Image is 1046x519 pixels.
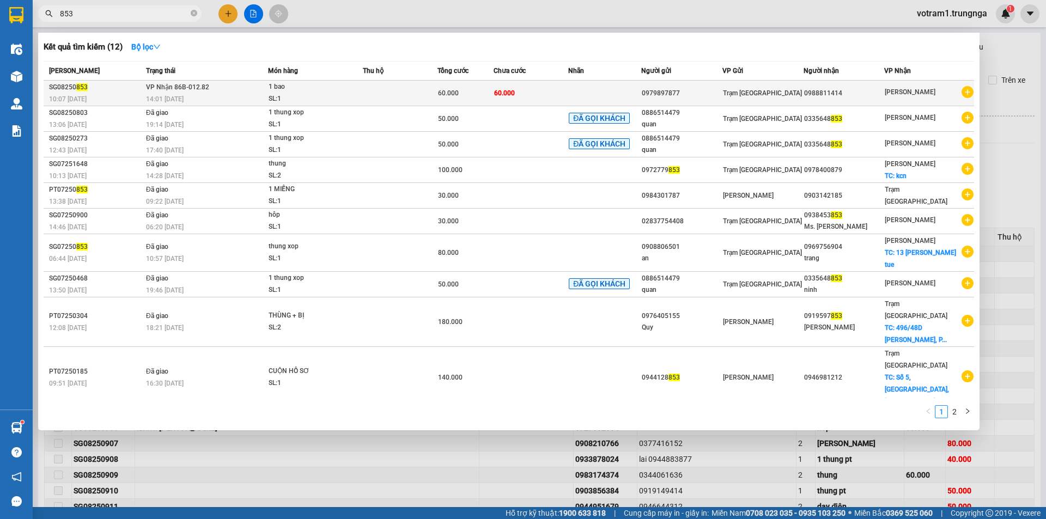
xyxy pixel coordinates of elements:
[962,163,974,175] span: plus-circle
[642,88,722,99] div: 0979897877
[642,107,722,119] div: 0886514479
[146,255,184,262] span: 10:57 [DATE]
[961,405,974,418] li: Next Page
[269,377,350,389] div: SL: 1
[363,67,384,75] span: Thu hộ
[11,71,22,82] img: warehouse-icon
[269,272,350,284] div: 1 thung xop
[269,119,350,131] div: SL: 1
[269,241,350,253] div: thung xop
[146,274,168,282] span: Đã giao
[269,196,350,207] div: SL: 1
[146,95,184,103] span: 14:01 [DATE]
[641,67,671,75] span: Người gửi
[962,188,974,200] span: plus-circle
[831,274,842,282] span: 853
[642,216,722,227] div: 02837754408
[642,322,722,333] div: Quy
[804,113,884,125] div: 0335648
[49,158,143,170] div: SG07251648
[146,324,184,332] span: 18:21 [DATE]
[885,237,935,245] span: [PERSON_NAME]
[438,374,463,381] span: 140.000
[804,310,884,322] div: 0919597
[49,273,143,284] div: SG07250468
[885,216,935,224] span: [PERSON_NAME]
[885,88,935,96] span: [PERSON_NAME]
[438,249,459,257] span: 80.000
[922,405,935,418] li: Previous Page
[11,447,22,457] span: question-circle
[49,172,87,180] span: 10:13 [DATE]
[668,166,680,174] span: 853
[723,249,802,257] span: Trạm [GEOGRAPHIC_DATA]
[962,137,974,149] span: plus-circle
[191,10,197,16] span: close-circle
[191,9,197,19] span: close-circle
[146,67,175,75] span: Trạng thái
[804,221,884,233] div: Ms. [PERSON_NAME]
[569,113,630,124] span: ĐÃ GỌI KHÁCH
[831,312,842,320] span: 853
[11,472,22,482] span: notification
[884,67,911,75] span: VP Nhận
[569,278,630,289] span: ĐÃ GỌI KHÁCH
[723,217,802,225] span: Trạm [GEOGRAPHIC_DATA]
[438,217,459,225] span: 30.000
[269,170,350,182] div: SL: 2
[146,160,168,168] span: Đã giao
[438,192,459,199] span: 30.000
[831,141,842,148] span: 853
[804,139,884,150] div: 0335648
[49,133,143,144] div: SG08250273
[804,241,884,253] div: 0969756904
[11,98,22,109] img: warehouse-icon
[438,141,459,148] span: 50.000
[964,408,971,414] span: right
[642,372,722,383] div: 0944128
[45,10,53,17] span: search
[269,81,350,93] div: 1 bao
[146,186,168,193] span: Đã giao
[11,422,22,433] img: warehouse-icon
[49,366,143,377] div: PT07250185
[948,405,961,418] li: 2
[269,132,350,144] div: 1 thung xop
[269,221,350,233] div: SL: 1
[962,277,974,289] span: plus-circle
[962,370,974,382] span: plus-circle
[885,374,949,405] span: TC: Số 5, [GEOGRAPHIC_DATA], [PERSON_NAME]
[49,146,87,154] span: 12:43 [DATE]
[146,172,184,180] span: 14:28 [DATE]
[49,286,87,294] span: 13:50 [DATE]
[49,324,87,332] span: 12:08 [DATE]
[723,374,774,381] span: [PERSON_NAME]
[49,184,143,196] div: PT07250
[49,210,143,221] div: SG07250900
[44,41,123,53] h3: Kết quả tìm kiếm ( 12 )
[569,138,630,149] span: ĐÃ GỌI KHÁCH
[269,365,350,377] div: CUỘN HỒ SƠ
[961,405,974,418] button: right
[642,133,722,144] div: 0886514479
[642,253,722,264] div: an
[804,273,884,284] div: 0335648
[146,198,184,205] span: 09:22 [DATE]
[642,310,722,322] div: 0976405155
[568,67,584,75] span: Nhãn
[948,406,960,418] a: 2
[49,310,143,322] div: PT07250304
[642,119,722,130] div: quan
[146,121,184,129] span: 19:14 [DATE]
[722,67,743,75] span: VP Gửi
[885,172,907,180] span: TC: kcn
[885,186,947,205] span: Trạm [GEOGRAPHIC_DATA]
[642,284,722,296] div: quan
[925,408,932,414] span: left
[49,82,143,93] div: SG08250
[60,8,188,20] input: Tìm tên, số ĐT hoặc mã đơn
[438,166,463,174] span: 100.000
[962,214,974,226] span: plus-circle
[438,89,459,97] span: 60.000
[885,279,935,287] span: [PERSON_NAME]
